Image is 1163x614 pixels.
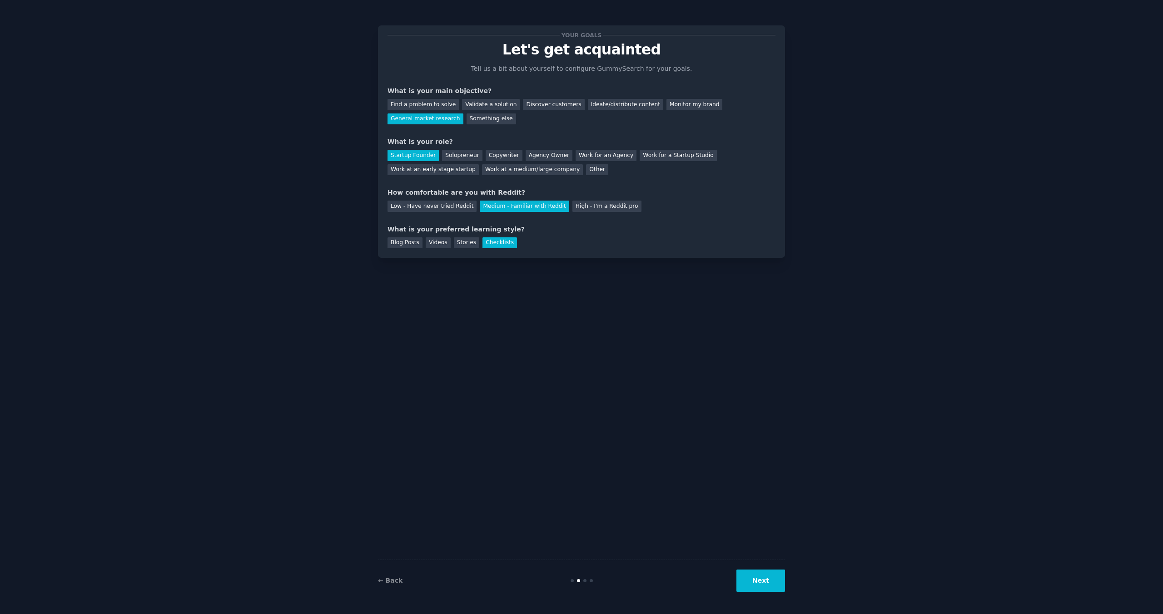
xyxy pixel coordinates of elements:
div: What is your preferred learning style? [388,225,775,234]
div: Low - Have never tried Reddit [388,201,477,212]
div: Checklists [482,237,517,249]
div: Find a problem to solve [388,99,459,110]
span: Your goals [560,30,603,40]
div: What is your role? [388,137,775,147]
div: Something else [467,113,516,125]
div: Ideate/distribute content [588,99,663,110]
div: Discover customers [523,99,584,110]
div: Blog Posts [388,237,422,249]
div: Videos [426,237,451,249]
a: ← Back [378,577,403,584]
div: Work for a Startup Studio [640,150,716,161]
div: Agency Owner [526,150,572,161]
div: What is your main objective? [388,86,775,96]
div: Medium - Familiar with Reddit [480,201,569,212]
div: Stories [454,237,479,249]
div: Copywriter [486,150,522,161]
button: Next [736,570,785,592]
p: Tell us a bit about yourself to configure GummySearch for your goals. [467,64,696,74]
div: Solopreneur [442,150,482,161]
div: Work at a medium/large company [482,164,583,176]
div: Monitor my brand [666,99,722,110]
div: Other [586,164,608,176]
div: High - I'm a Reddit pro [572,201,641,212]
div: Work for an Agency [576,150,636,161]
p: Let's get acquainted [388,42,775,58]
div: Work at an early stage startup [388,164,479,176]
div: Startup Founder [388,150,439,161]
div: How comfortable are you with Reddit? [388,188,775,197]
div: Validate a solution [462,99,520,110]
div: General market research [388,113,463,125]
